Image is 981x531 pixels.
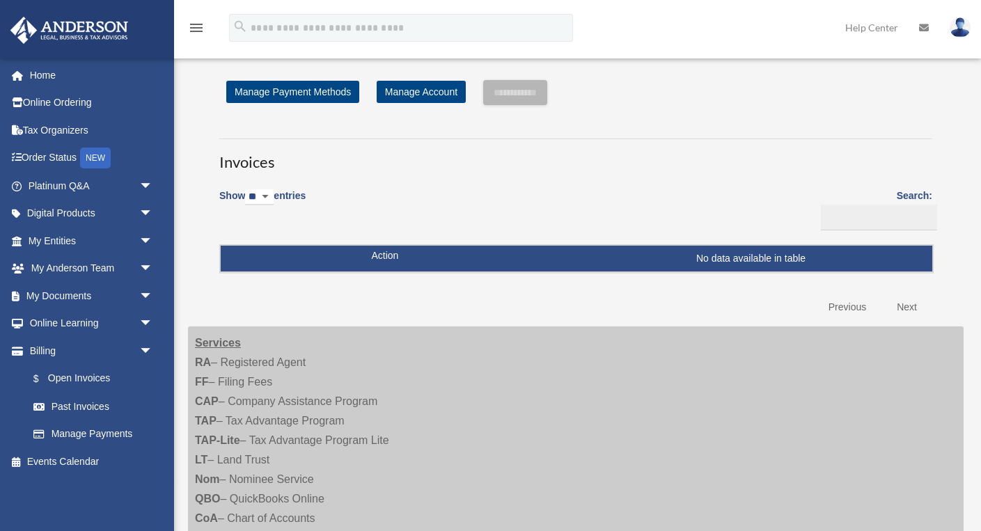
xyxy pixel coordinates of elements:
strong: QBO [195,493,220,505]
a: Manage Account [377,81,466,103]
a: Previous [818,293,877,322]
strong: FF [195,376,209,388]
span: arrow_drop_down [139,200,167,228]
a: Manage Payments [19,420,167,448]
span: arrow_drop_down [139,282,167,310]
span: arrow_drop_down [139,255,167,283]
strong: TAP [195,415,217,427]
a: menu [188,24,205,36]
strong: RA [195,356,211,368]
a: Billingarrow_drop_down [10,337,167,365]
a: Order StatusNEW [10,144,174,173]
input: Search: [821,205,937,231]
h3: Invoices [219,138,932,173]
a: Manage Payment Methods [226,81,359,103]
span: $ [41,370,48,388]
strong: LT [195,454,207,466]
i: search [233,19,248,34]
label: Show entries [219,187,306,219]
label: Search: [816,187,932,230]
a: Past Invoices [19,393,167,420]
img: Anderson Advisors Platinum Portal [6,17,132,44]
a: Digital Productsarrow_drop_down [10,200,174,228]
i: menu [188,19,205,36]
a: Platinum Q&Aarrow_drop_down [10,172,174,200]
a: My Entitiesarrow_drop_down [10,227,174,255]
a: Home [10,61,174,89]
a: $Open Invoices [19,365,160,393]
a: Next [886,293,927,322]
strong: TAP-Lite [195,434,240,446]
td: No data available in table [221,246,932,272]
select: Showentries [245,189,274,205]
span: arrow_drop_down [139,227,167,255]
span: arrow_drop_down [139,172,167,200]
strong: CAP [195,395,219,407]
span: arrow_drop_down [139,310,167,338]
strong: Services [195,337,241,349]
span: arrow_drop_down [139,337,167,365]
a: Tax Organizers [10,116,174,144]
strong: CoA [195,512,218,524]
a: My Documentsarrow_drop_down [10,282,174,310]
a: Events Calendar [10,447,174,475]
a: Online Learningarrow_drop_down [10,310,174,338]
strong: Nom [195,473,220,485]
a: Online Ordering [10,89,174,117]
a: My Anderson Teamarrow_drop_down [10,255,174,283]
img: User Pic [950,17,971,38]
div: NEW [80,148,111,168]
